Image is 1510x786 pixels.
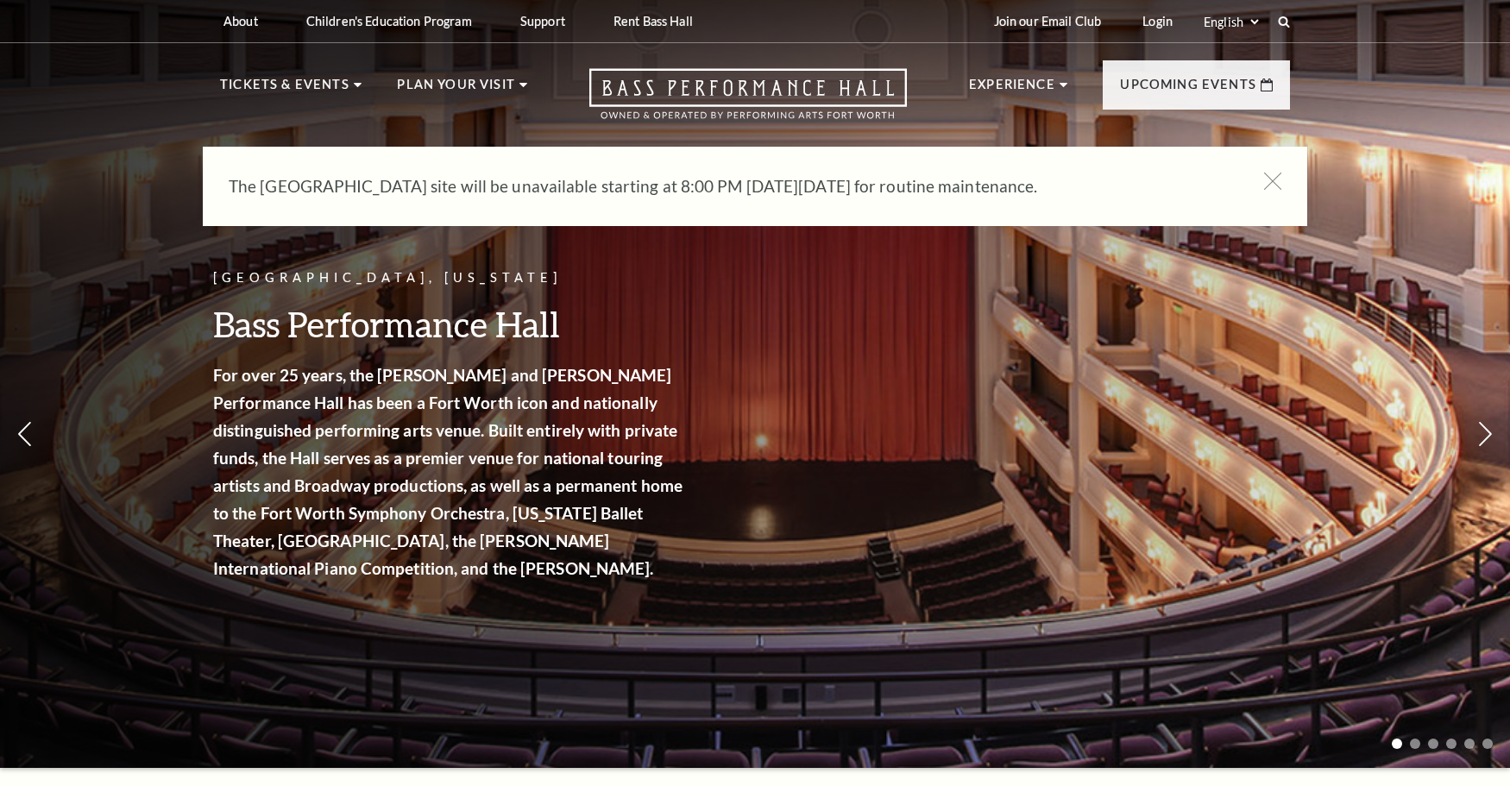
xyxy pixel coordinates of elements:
[306,14,472,28] p: Children's Education Program
[223,14,258,28] p: About
[1120,74,1256,105] p: Upcoming Events
[213,267,688,289] p: [GEOGRAPHIC_DATA], [US_STATE]
[969,74,1055,105] p: Experience
[397,74,515,105] p: Plan Your Visit
[520,14,565,28] p: Support
[1200,14,1261,30] select: Select:
[229,173,1230,200] p: The [GEOGRAPHIC_DATA] site will be unavailable starting at 8:00 PM [DATE][DATE] for routine maint...
[213,365,683,578] strong: For over 25 years, the [PERSON_NAME] and [PERSON_NAME] Performance Hall has been a Fort Worth ico...
[220,74,349,105] p: Tickets & Events
[613,14,693,28] p: Rent Bass Hall
[213,302,688,346] h3: Bass Performance Hall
